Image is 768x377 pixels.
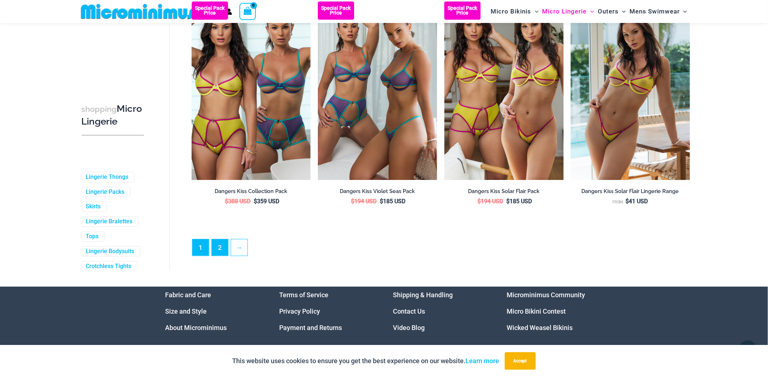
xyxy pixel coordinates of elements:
[86,218,133,225] a: Lingerie Bralettes
[192,239,209,256] span: Page 1
[506,198,532,205] bdi: 185 USD
[192,1,311,180] img: Dangers kiss Collection Pack
[444,188,564,195] h2: Dangers Kiss Solar Flair Pack
[505,352,536,370] button: Accept
[318,188,437,195] h2: Dangers Kiss Violet Seas Pack
[680,2,687,21] span: Menu Toggle
[351,198,377,205] bdi: 194 USD
[626,198,629,205] span: $
[86,173,129,181] a: Lingerie Thongs
[192,188,311,195] h2: Dangers Kiss Collection Pack
[225,198,228,205] span: $
[380,198,406,205] bdi: 185 USD
[192,1,311,180] a: Dangers kiss Collection Pack Dangers Kiss Solar Flair 1060 Bra 611 Micro 1760 Garter 03Dangers Ki...
[351,198,355,205] span: $
[318,1,437,180] img: Dangers kiss Violet Seas Pack
[279,291,328,299] a: Terms of Service
[82,103,144,128] h3: Micro Lingerie
[82,105,117,114] span: shopping
[165,324,227,331] a: About Microminimus
[489,2,541,21] a: Micro BikinisMenu ToggleMenu Toggle
[466,357,499,365] a: Learn more
[86,248,135,255] a: Lingerie Bodysuits
[571,1,690,180] a: Dangers Kiss Solar Flair 1060 Bra 6060 Thong 01Dangers Kiss Solar Flair 1060 Bra 6060 Thong 04Dan...
[86,203,101,211] a: Skirts
[86,233,99,240] a: Tops
[393,307,425,315] a: Contact Us
[192,6,228,15] b: Special Pack Price
[192,188,311,197] a: Dangers Kiss Collection Pack
[531,2,539,21] span: Menu Toggle
[571,1,690,180] img: Dangers Kiss Solar Flair 1060 Bra 6060 Thong 01
[231,239,247,256] a: →
[380,198,383,205] span: $
[477,198,481,205] span: $
[507,324,573,331] a: Wicked Weasel Bikinis
[225,198,250,205] bdi: 388 USD
[393,291,453,299] a: Shipping & Handling
[226,8,232,15] a: Account icon link
[507,287,603,336] aside: Footer Widget 4
[279,287,375,336] aside: Footer Widget 2
[192,239,690,260] nav: Product Pagination
[78,3,198,20] img: MM SHOP LOGO FLAT
[507,307,566,315] a: Micro Bikini Contest
[628,2,689,21] a: Mens SwimwearMenu ToggleMenu Toggle
[444,1,564,180] a: Dangers kiss Solar Flair Pack Dangers Kiss Solar Flair 1060 Bra 6060 Thong 1760 Garter 03Dangers ...
[507,287,603,336] nav: Menu
[507,291,585,299] a: Microminimus Community
[541,2,596,21] a: Micro LingerieMenu ToggleMenu Toggle
[165,287,261,336] aside: Footer Widget 1
[619,2,626,21] span: Menu Toggle
[571,188,690,195] h2: Dangers Kiss Solar Flair Lingerie Range
[598,2,619,21] span: Outers
[318,6,354,15] b: Special Pack Price
[165,291,211,299] a: Fabric and Care
[542,2,587,21] span: Micro Lingerie
[279,324,342,331] a: Payment and Returns
[444,1,564,180] img: Dangers kiss Solar Flair Pack
[488,1,690,22] nav: Site Navigation
[165,307,207,315] a: Size and Style
[254,198,279,205] bdi: 359 USD
[233,356,499,366] p: This website uses cookies to ensure you get the best experience on our website.
[393,324,425,331] a: Video Blog
[626,198,648,205] bdi: 41 USD
[629,2,680,21] span: Mens Swimwear
[86,188,125,196] a: Lingerie Packs
[393,287,489,336] aside: Footer Widget 3
[612,200,624,204] span: From:
[393,287,489,336] nav: Menu
[165,287,261,336] nav: Menu
[596,2,628,21] a: OutersMenu ToggleMenu Toggle
[571,188,690,197] a: Dangers Kiss Solar Flair Lingerie Range
[318,1,437,180] a: Dangers kiss Violet Seas Pack Dangers Kiss Violet Seas 1060 Bra 611 Micro 04Dangers Kiss Violet S...
[239,3,256,20] a: View Shopping Cart, empty
[279,287,375,336] nav: Menu
[444,188,564,197] a: Dangers Kiss Solar Flair Pack
[506,198,510,205] span: $
[279,307,320,315] a: Privacy Policy
[318,188,437,197] a: Dangers Kiss Violet Seas Pack
[212,239,228,256] a: Page 2
[86,262,132,270] a: Crotchless Tights
[444,6,481,15] b: Special Pack Price
[477,198,503,205] bdi: 194 USD
[491,2,531,21] span: Micro Bikinis
[254,198,257,205] span: $
[587,2,594,21] span: Menu Toggle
